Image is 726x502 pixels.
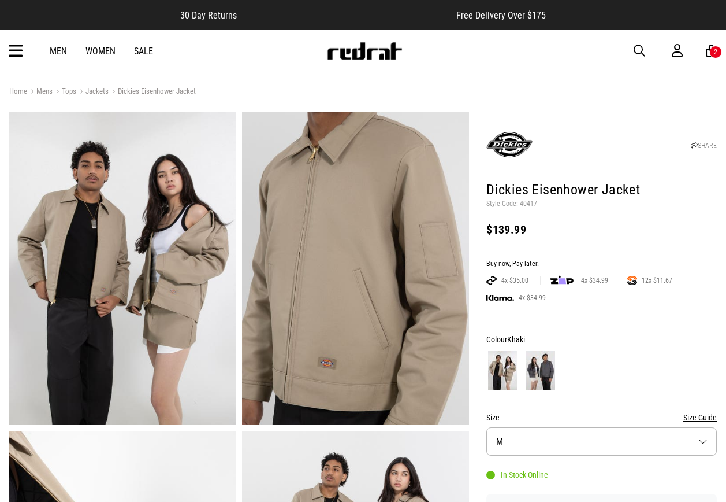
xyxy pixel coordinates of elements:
a: Sale [134,46,153,57]
span: Khaki [507,335,525,344]
span: 12x $11.67 [637,276,677,285]
img: Dickies [486,121,533,168]
div: $139.99 [486,223,717,237]
a: Women [85,46,116,57]
a: Mens [27,87,53,98]
button: M [486,427,717,456]
span: 30 Day Returns [180,10,237,21]
a: Home [9,87,27,95]
div: 2 [714,48,717,56]
img: zip [550,275,574,286]
a: Men [50,46,67,57]
img: Charcoal [526,351,555,390]
h1: Dickies Eisenhower Jacket [486,181,717,200]
img: Dickies Eisenhower Jacket in Brown [9,112,236,425]
a: Jackets [76,87,109,98]
button: Size Guide [683,411,717,425]
img: Khaki [488,351,517,390]
a: Tops [53,87,76,98]
p: Style Code: 40417 [486,200,717,209]
div: Size [486,411,717,425]
span: 4x $35.00 [497,276,533,285]
a: Dickies Eisenhower Jacket [109,87,196,98]
img: Dickies Eisenhower Jacket in Brown [242,112,469,425]
a: 2 [706,45,717,57]
div: In Stock Online [486,470,548,479]
img: KLARNA [486,295,514,301]
span: 4x $34.99 [576,276,613,285]
span: M [496,436,503,447]
div: Colour [486,333,717,346]
img: SPLITPAY [627,276,637,285]
img: AFTERPAY [486,276,497,285]
iframe: Customer reviews powered by Trustpilot [260,9,433,21]
img: Redrat logo [326,42,403,60]
a: SHARE [691,142,717,150]
span: Free Delivery Over $175 [456,10,546,21]
div: Buy now, Pay later. [486,260,717,269]
span: 4x $34.99 [514,293,550,302]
